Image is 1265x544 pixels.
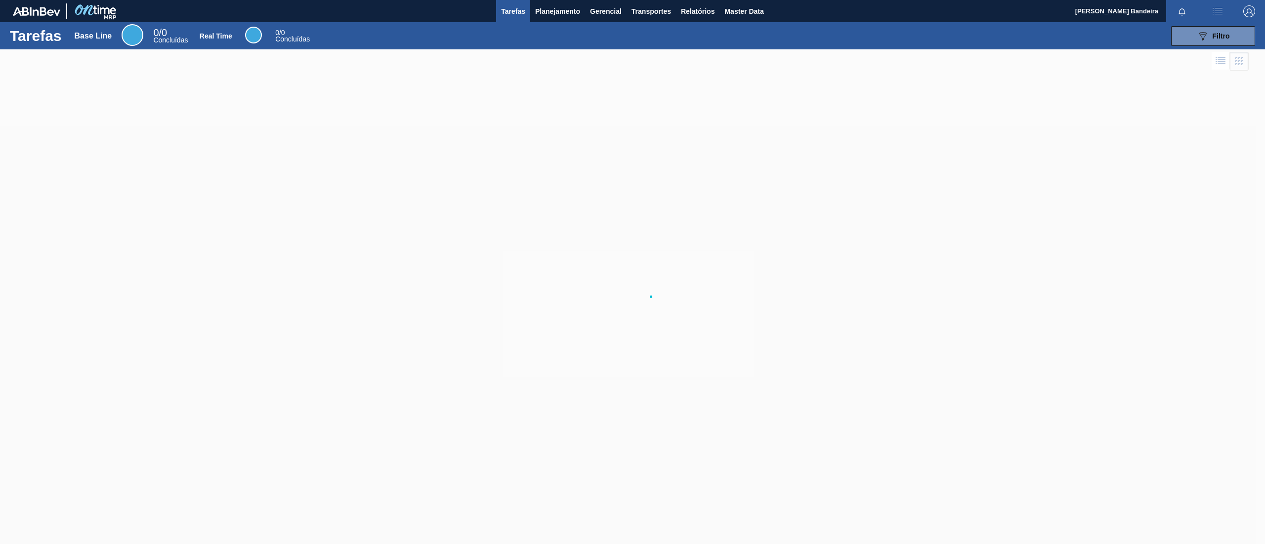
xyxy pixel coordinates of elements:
span: Concluídas [275,35,310,43]
div: Base Line [75,32,112,40]
span: 0 [275,29,279,37]
div: Base Line [153,29,188,43]
img: Logout [1243,5,1255,17]
div: Real Time [200,32,232,40]
img: TNhmsLtSVTkK8tSr43FrP2fwEKptu5GPRR3wAAAABJRU5ErkJggg== [13,7,60,16]
span: Gerencial [590,5,622,17]
h1: Tarefas [10,30,62,41]
span: Planejamento [535,5,580,17]
span: Concluídas [153,36,188,44]
button: Notificações [1166,4,1198,18]
img: userActions [1212,5,1223,17]
span: Master Data [724,5,763,17]
span: Filtro [1213,32,1230,40]
span: / 0 [275,29,285,37]
div: Real Time [275,30,310,42]
button: Filtro [1171,26,1255,46]
div: Real Time [245,27,262,43]
div: Base Line [122,24,143,46]
span: 0 [153,27,159,38]
span: Transportes [632,5,671,17]
span: Tarefas [501,5,525,17]
span: / 0 [153,27,167,38]
span: Relatórios [681,5,715,17]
